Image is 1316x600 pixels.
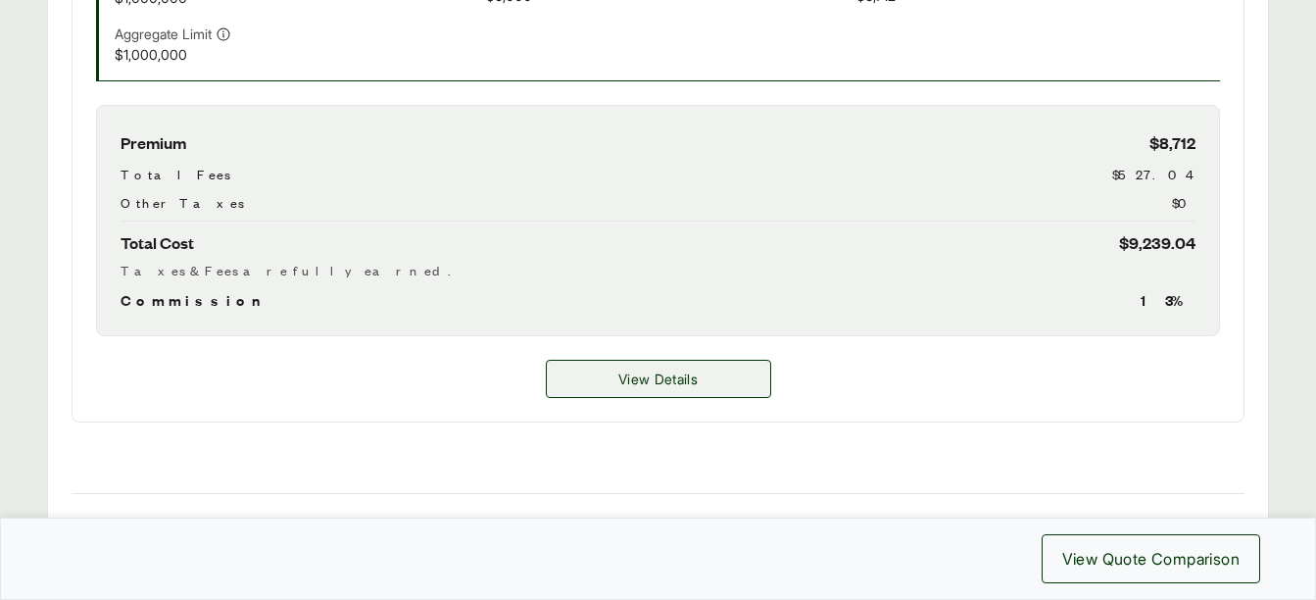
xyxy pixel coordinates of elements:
[121,260,1195,280] div: Taxes & Fees are fully earned.
[115,24,212,44] span: Aggregate Limit
[121,164,230,184] span: Total Fees
[618,369,698,389] span: View Details
[121,288,269,312] span: Commission
[1112,164,1195,184] span: $527.04
[121,192,244,213] span: Other Taxes
[1149,129,1195,156] span: $8,712
[1172,192,1195,213] span: $0
[115,44,478,65] span: $1,000,000
[546,360,771,398] a: Tango details
[1119,229,1195,256] span: $9,239.04
[121,229,194,256] span: Total Cost
[546,360,771,398] button: View Details
[121,129,186,156] span: Premium
[1042,534,1260,583] button: View Quote Comparison
[1062,547,1240,571] span: View Quote Comparison
[1141,288,1195,312] span: 13 %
